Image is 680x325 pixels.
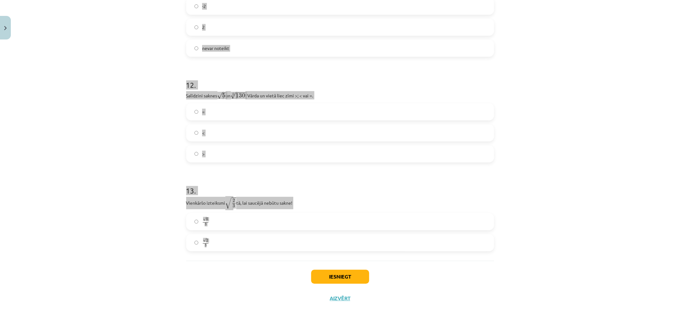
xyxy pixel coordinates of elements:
[4,26,7,30] img: icon-close-lesson-0947bae3869378f0d4975bcd49f059093ad1ed9edebbc8119c70593378902aed.svg
[311,270,369,284] button: Iesniegt
[225,197,232,209] span: √
[194,46,199,50] input: nevar noteikt
[217,92,223,99] span: √
[202,130,205,136] span: <
[186,175,494,195] h1: 13 .
[203,217,206,221] span: √
[231,92,236,99] span: √
[194,25,199,29] input: 2
[186,197,494,209] p: Vienkāršo izteiksmi tā, lai saucējā nebūtu sakne!
[202,109,205,115] span: =
[186,69,494,89] h1: 12 .
[205,223,207,226] span: 3
[206,239,208,242] span: 2
[233,199,235,202] span: 2
[223,93,226,98] span: 5
[202,24,205,31] span: 2
[202,3,206,10] span: -2
[205,244,207,247] span: 3
[194,110,199,114] input: =
[194,4,199,8] input: -2
[194,131,199,135] input: <
[236,93,245,98] span: 130
[206,218,208,221] span: 6
[328,295,352,301] button: Aizvērt
[194,152,199,156] input: >
[233,204,235,208] span: 3
[203,238,206,242] span: √
[202,45,229,52] span: nevar noteikt
[186,91,494,99] p: Salīdzini saknes un ! Vārda un vietā liec zīmi >; < vai =.
[202,151,205,157] span: >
